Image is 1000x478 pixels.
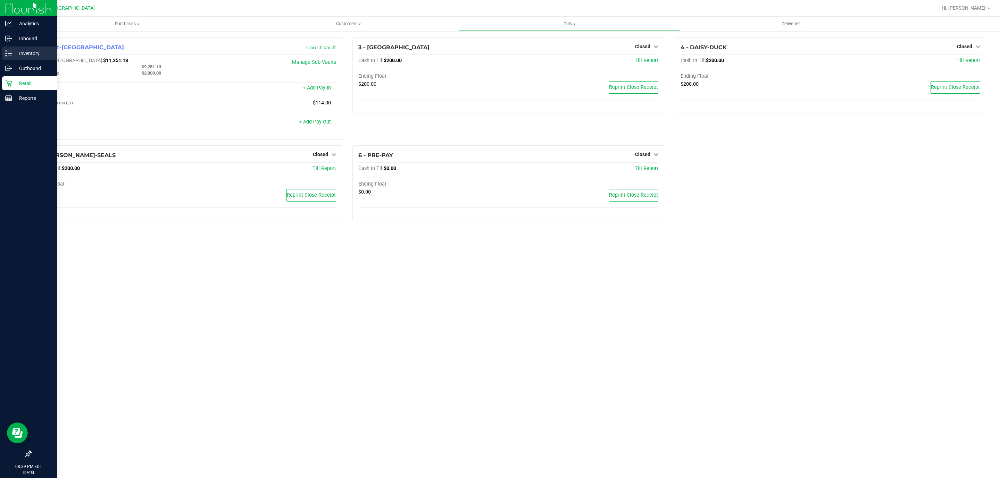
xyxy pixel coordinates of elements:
p: Inbound [12,34,54,43]
a: Deliveries [681,17,902,31]
span: Purchases [17,21,238,27]
a: Till Report [635,165,658,171]
span: [GEOGRAPHIC_DATA] [47,5,95,11]
span: 6 - PRE-PAY [358,152,393,159]
a: Customers [238,17,459,31]
p: 08:39 PM EDT [3,463,54,470]
span: $200.00 [62,165,80,171]
a: Till Report [957,58,980,63]
span: Reprint Close Receipt [287,192,336,198]
span: Closed [957,44,972,49]
span: 1 - Vault-[GEOGRAPHIC_DATA] [36,44,124,51]
inline-svg: Reports [5,95,12,102]
p: [DATE] [3,470,54,475]
inline-svg: Retail [5,80,12,87]
span: $2,000.00 [142,70,161,76]
div: Pay-Outs [36,120,186,126]
span: Reprint Close Receipt [931,84,980,90]
p: Outbound [12,64,54,72]
span: Cash In Till [358,58,384,63]
inline-svg: Inventory [5,50,12,57]
div: Ending Float [358,181,508,187]
div: Ending Float [36,181,186,187]
span: 5 - [PERSON_NAME]-SEALS [36,152,116,159]
span: $0.00 [358,189,371,195]
inline-svg: Outbound [5,65,12,72]
span: Tills [459,21,680,27]
span: Closed [635,44,650,49]
span: Cash In [GEOGRAPHIC_DATA]: [36,58,103,63]
span: $114.00 [313,100,331,106]
a: Count Vault [306,44,336,51]
button: Reprint Close Receipt [286,189,336,202]
p: Inventory [12,49,54,58]
span: Cash In Till [358,165,384,171]
a: Tills [459,17,680,31]
span: $200.00 [706,58,724,63]
p: Retail [12,79,54,87]
a: Purchases [17,17,238,31]
span: Closed [635,152,650,157]
div: Pay-Ins [36,86,186,92]
span: Reprint Close Receipt [609,192,658,198]
div: Ending Float [358,73,508,79]
span: $0.00 [384,165,396,171]
div: Ending Float [681,73,831,79]
button: Reprint Close Receipt [931,81,980,94]
span: $200.00 [358,81,376,87]
span: Closed [313,152,328,157]
a: Till Report [312,165,336,171]
span: $200.00 [681,81,699,87]
inline-svg: Inbound [5,35,12,42]
a: Manage Sub-Vaults [292,59,336,65]
button: Reprint Close Receipt [609,189,658,202]
span: $11,251.13 [103,58,128,63]
span: $200.00 [384,58,402,63]
a: + Add Pay-In [303,85,331,91]
a: + Add Pay-Out [299,119,331,125]
span: Deliveries [772,21,810,27]
a: Till Report [635,58,658,63]
p: Reports [12,94,54,102]
span: Customers [238,21,459,27]
span: 4 - DAISY-DUCK [681,44,727,51]
iframe: Resource center [7,422,28,443]
button: Reprint Close Receipt [609,81,658,94]
p: Analytics [12,19,54,28]
inline-svg: Analytics [5,20,12,27]
span: Cash In Till [681,58,706,63]
span: Reprint Close Receipt [609,84,658,90]
span: Hi, [PERSON_NAME]! [942,5,987,11]
span: $9,251.13 [142,64,161,69]
span: 3 - [GEOGRAPHIC_DATA] [358,44,430,51]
